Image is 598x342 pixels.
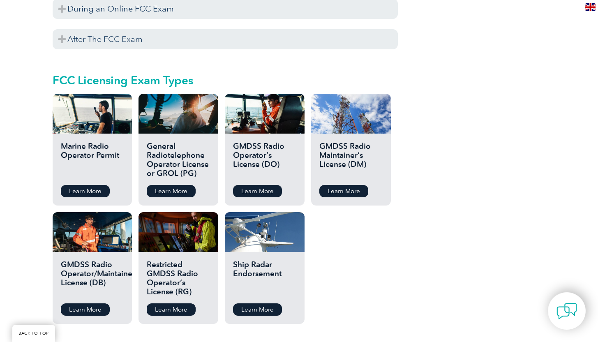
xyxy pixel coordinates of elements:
[147,142,210,179] h2: General Radiotelephone Operator License or GROL (PG)
[233,260,296,297] h2: Ship Radar Endorsement
[147,185,196,197] a: Learn More
[53,74,398,87] h2: FCC Licensing Exam Types
[319,142,382,179] h2: GMDSS Radio Maintainer’s License (DM)
[61,185,110,197] a: Learn More
[233,185,282,197] a: Learn More
[61,260,124,297] h2: GMDSS Radio Operator/Maintainer License (DB)
[147,303,196,316] a: Learn More
[233,303,282,316] a: Learn More
[61,303,110,316] a: Learn More
[585,3,596,11] img: en
[319,185,368,197] a: Learn More
[147,260,210,297] h2: Restricted GMDSS Radio Operator’s License (RG)
[233,142,296,179] h2: GMDSS Radio Operator’s License (DO)
[61,142,124,179] h2: Marine Radio Operator Permit
[556,301,577,321] img: contact-chat.png
[53,29,398,49] h3: After The FCC Exam
[12,325,55,342] a: BACK TO TOP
